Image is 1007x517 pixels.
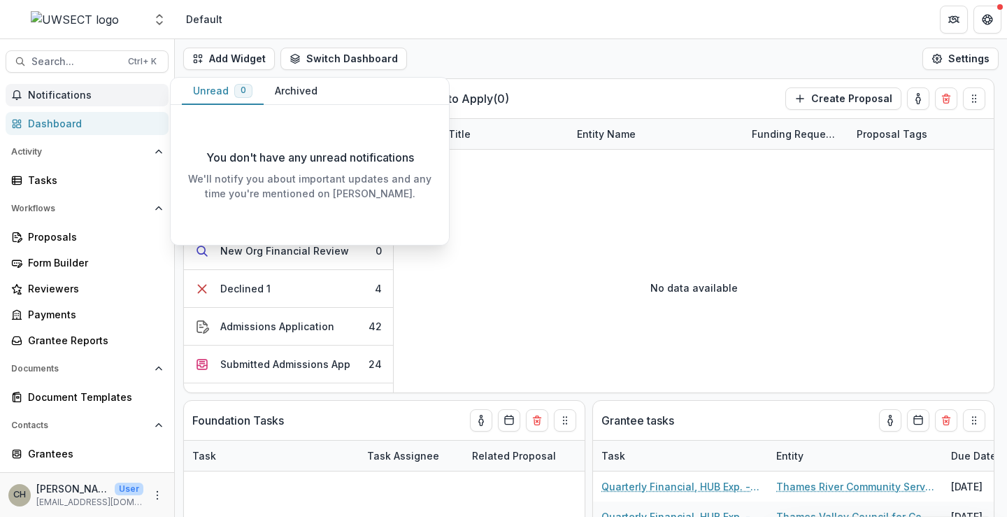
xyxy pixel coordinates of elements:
span: Documents [11,364,149,374]
div: Ctrl + K [125,54,159,69]
p: [EMAIL_ADDRESS][DOMAIN_NAME] [36,496,143,509]
div: 0 [376,243,382,258]
div: Declined 1 [220,281,271,296]
a: Quarterly Financial, HUB Exp. - [DATE]-[DATE] [601,479,759,494]
button: Drag [963,409,985,432]
button: Search... [6,50,169,73]
div: Submitted Admissions App [220,357,350,371]
div: Document Templates [28,390,157,404]
a: Reviewers [6,277,169,300]
div: Task [593,441,768,471]
a: Grantee Reports [6,329,169,352]
div: Grantees [28,446,157,461]
div: Related Proposal [464,448,564,463]
div: Entity Name [569,119,743,149]
span: Contacts [11,420,149,430]
div: Proposals [28,229,157,244]
div: Form Builder [28,255,157,270]
a: Thames River Community Service, Inc. [776,479,934,494]
div: Due Date [943,448,1005,463]
button: Open Workflows [6,197,169,220]
button: Archived [264,78,329,105]
div: Carli Herz [13,490,26,500]
div: Task Assignee [359,441,464,471]
div: Default [186,12,222,27]
a: Document Templates [6,385,169,409]
button: Delete card [935,409,957,432]
button: Declined 14 [184,270,393,308]
a: Payments [6,303,169,326]
div: Reviewers [28,281,157,296]
p: You don't have any unread notifications [206,149,414,166]
div: Funding Requested [743,127,848,141]
div: Entity Name [569,127,644,141]
div: Grantee Reports [28,333,157,348]
a: Proposals [6,225,169,248]
p: Intent to Apply ( 0 ) [416,90,521,107]
button: Drag [554,409,576,432]
div: Payments [28,307,157,322]
button: Settings [922,48,999,70]
button: toggle-assigned-to-me [907,87,929,110]
nav: breadcrumb [180,9,228,29]
p: [PERSON_NAME] [36,481,109,496]
span: Search... [31,56,120,68]
div: Task [184,448,224,463]
span: Workflows [11,204,149,213]
button: toggle-assigned-to-me [879,409,901,432]
div: Proposal Tags [848,127,936,141]
p: User [115,483,143,495]
p: Foundation Tasks [192,412,284,429]
button: Submitted Admissions App24 [184,346,393,383]
img: UWSECT logo [31,11,119,28]
button: Partners [940,6,968,34]
div: Related Proposal [464,441,638,471]
a: Dashboard [6,112,169,135]
span: Notifications [28,90,163,101]
button: toggle-assigned-to-me [470,409,492,432]
p: No data available [650,281,738,295]
button: Delete card [526,409,548,432]
button: Open Activity [6,141,169,163]
a: Grantees [6,442,169,465]
span: 0 [241,85,246,95]
button: Calendar [498,409,520,432]
div: Tasks [28,173,157,187]
div: Dashboard [28,116,157,131]
div: Task [593,448,634,463]
div: Task [184,441,359,471]
div: Entity [768,448,812,463]
button: Admissions Application42 [184,308,393,346]
button: Calendar [907,409,929,432]
button: Delete card [935,87,957,110]
button: Add Widget [183,48,275,70]
button: Open Contacts [6,414,169,437]
button: Unread [182,78,264,105]
button: More [149,487,166,504]
a: Tasks [6,169,169,192]
button: Drag [963,87,985,110]
button: Switch Dashboard [280,48,407,70]
div: Proposal Title [394,119,569,149]
p: We'll notify you about important updates and any time you're mentioned on [PERSON_NAME]. [182,171,438,201]
div: Admissions Application [220,319,334,334]
div: Funding Requested [743,119,848,149]
button: Get Help [973,6,1001,34]
a: Form Builder [6,251,169,274]
div: 4 [375,281,382,296]
p: Grantee tasks [601,412,674,429]
button: Create Proposal [785,87,901,110]
span: Activity [11,147,149,157]
div: Entity [768,441,943,471]
button: Open entity switcher [150,6,169,34]
button: Open Documents [6,357,169,380]
button: New Org Financial Review0 [184,232,393,270]
div: New Org Financial Review [220,243,349,258]
div: 24 [369,357,382,371]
